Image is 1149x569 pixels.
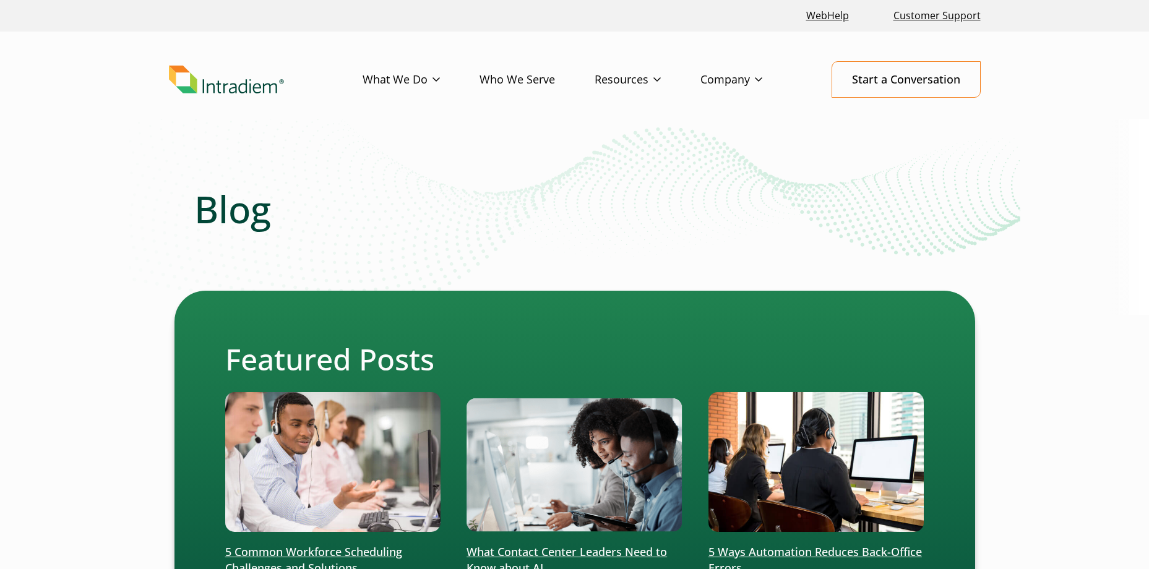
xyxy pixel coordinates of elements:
a: Start a Conversation [832,61,981,98]
a: Link to homepage of Intradiem [169,66,363,94]
h1: Blog [194,187,955,231]
a: Customer Support [889,2,986,29]
a: Resources [595,62,700,98]
a: What We Do [363,62,480,98]
h2: Featured Posts [225,341,924,377]
a: Link opens in a new window [801,2,854,29]
a: Company [700,62,802,98]
a: Who We Serve [480,62,595,98]
img: Intradiem [169,66,284,94]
